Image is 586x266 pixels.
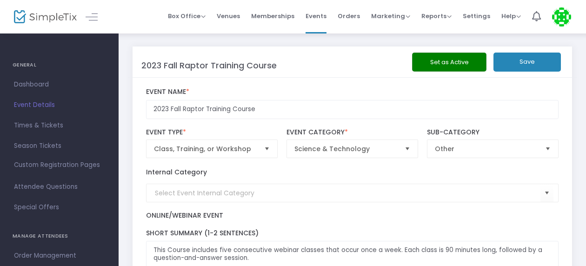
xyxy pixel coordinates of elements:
button: Select [540,184,553,203]
span: Other [435,144,538,153]
span: Times & Tickets [14,120,105,132]
span: Events [306,4,326,28]
button: Set as Active [412,53,486,72]
button: Select [401,140,414,158]
label: Sub-Category [427,128,559,137]
span: Dashboard [14,79,105,91]
span: Season Tickets [14,140,105,152]
span: Box Office [168,12,206,20]
input: Enter Event Name [146,100,559,119]
span: Orders [338,4,360,28]
span: Online/Webinar Event [146,211,223,220]
span: Short Summary (1-2 Sentences) [146,228,259,238]
span: Settings [463,4,490,28]
input: Select Event Internal Category [155,188,541,198]
label: Event Category [286,128,418,137]
span: Attendee Questions [14,181,105,193]
span: Special Offers [14,201,105,213]
span: Marketing [371,12,410,20]
span: Class, Training, or Workshop [154,144,257,153]
span: Event Details [14,99,105,111]
label: Event Type [146,128,278,137]
span: Help [501,12,521,20]
h4: GENERAL [13,56,106,74]
span: Venues [217,4,240,28]
label: Event Name [146,88,559,96]
label: Internal Category [146,167,207,177]
span: Order Management [14,250,105,262]
m-panel-title: 2023 Fall Raptor Training Course [141,59,277,72]
span: Science & Technology [294,144,397,153]
span: Reports [421,12,452,20]
span: Memberships [251,4,294,28]
button: Save [493,53,561,72]
h4: MANAGE ATTENDEES [13,227,106,246]
span: Custom Registration Pages [14,160,100,170]
button: Select [260,140,273,158]
button: Select [541,140,554,158]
